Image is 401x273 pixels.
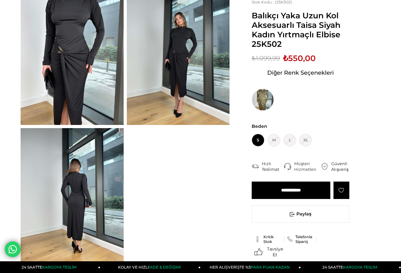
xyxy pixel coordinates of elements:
[295,234,314,244] span: Telefonla Sipariş
[262,161,284,172] div: Hızlı Teslimat
[252,89,274,111] img: Balıkçı Yaka Uzun Kol Aksesuarlı Taisa Haki Kadın Yırtmaçlı Elbise 25K502
[252,206,349,222] span: Paylaş
[331,161,353,172] div: Güvenli Alışveriş
[267,68,334,78] span: Diğer Renk Seçenekleri
[288,234,314,244] a: Telefonla Sipariş
[255,234,281,244] a: Kritik Stok
[343,265,377,270] span: KARGOYA TESLİM
[252,123,349,129] span: Beden
[333,182,349,199] a: Favorilere Ekle
[268,134,280,146] span: M
[21,128,124,265] img: taisa elbise 25K502
[149,265,181,270] span: İADE & DEĞİŞİM!
[284,163,291,170] img: call-center.png
[301,261,401,273] a: 24 SAATTEKARGOYA TESLİM
[42,265,76,270] span: KARGOYA TESLİM
[283,53,316,63] span: ₺550,00
[299,134,312,146] span: XL
[100,261,201,273] a: KOLAY VE HIZLIİADE & DEĞİŞİM!
[263,234,281,244] span: Kritik Stok
[252,11,349,49] span: Balıkçı Yaka Uzun Kol Aksesuarlı Taisa Siyah Kadın Yırtmaçlı Elbise 25K502
[252,163,259,170] img: shipping.png
[251,265,290,270] span: PARA PUAN KAZAN
[321,163,328,170] img: security.png
[252,53,280,63] span: ₺1.099,99
[283,134,296,146] span: L
[294,161,321,172] div: Müşteri Hizmetleri
[201,261,301,273] a: HER ALIŞVERİŞTE %3PARA PUAN KAZAN
[252,134,264,146] span: S
[265,246,284,257] span: Tavsiye Et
